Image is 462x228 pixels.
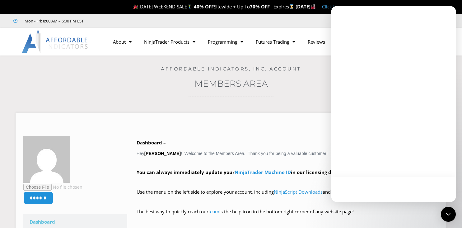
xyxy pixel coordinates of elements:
[202,35,250,49] a: Programming
[137,169,351,175] strong: You can always immediately update your in our licensing database.
[296,3,316,10] strong: [DATE]
[187,4,192,9] img: 🏌️‍♂️
[311,4,315,9] img: 🏭
[194,78,268,89] a: Members Area
[22,31,89,53] img: LogoAI | Affordable Indicators – NinjaTrader
[137,139,166,146] b: Dashboard –
[23,136,70,183] img: fa20223873721691c5910a1455adaeea0e324a0e30ffee0d593c65250eb2771d
[331,189,360,195] a: User Manuals
[235,169,291,175] a: NinjaTrader Machine ID
[161,66,301,72] a: Affordable Indicators, Inc. Account
[208,208,219,215] a: team
[301,35,331,49] a: Reviews
[250,3,270,10] strong: 70% OFF
[132,3,295,10] span: [DATE] WEEKEND SALE Sitewide + Up To | Expires
[322,3,343,10] a: Click Here
[133,4,138,9] img: 🎉
[250,35,301,49] a: Futures Trading
[289,4,294,9] img: ⌛
[144,151,181,156] strong: [PERSON_NAME]
[107,35,138,49] a: About
[23,17,84,25] span: Mon - Fri: 8:00 AM – 6:00 PM EST
[92,18,186,24] iframe: Customer reviews powered by Trustpilot
[137,188,439,205] p: Use the menu on the left side to explore your account, including and .
[138,35,202,49] a: NinjaTrader Products
[441,207,456,222] div: Open Intercom Messenger
[137,138,439,225] div: Hey ! Welcome to the Members Area. Thank you for being a valuable customer!
[107,35,358,49] nav: Menu
[194,3,214,10] strong: 40% OFF
[274,189,323,195] a: NinjaScript Downloads
[137,207,439,225] p: The best way to quickly reach our is the help icon in the bottom right corner of any website page!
